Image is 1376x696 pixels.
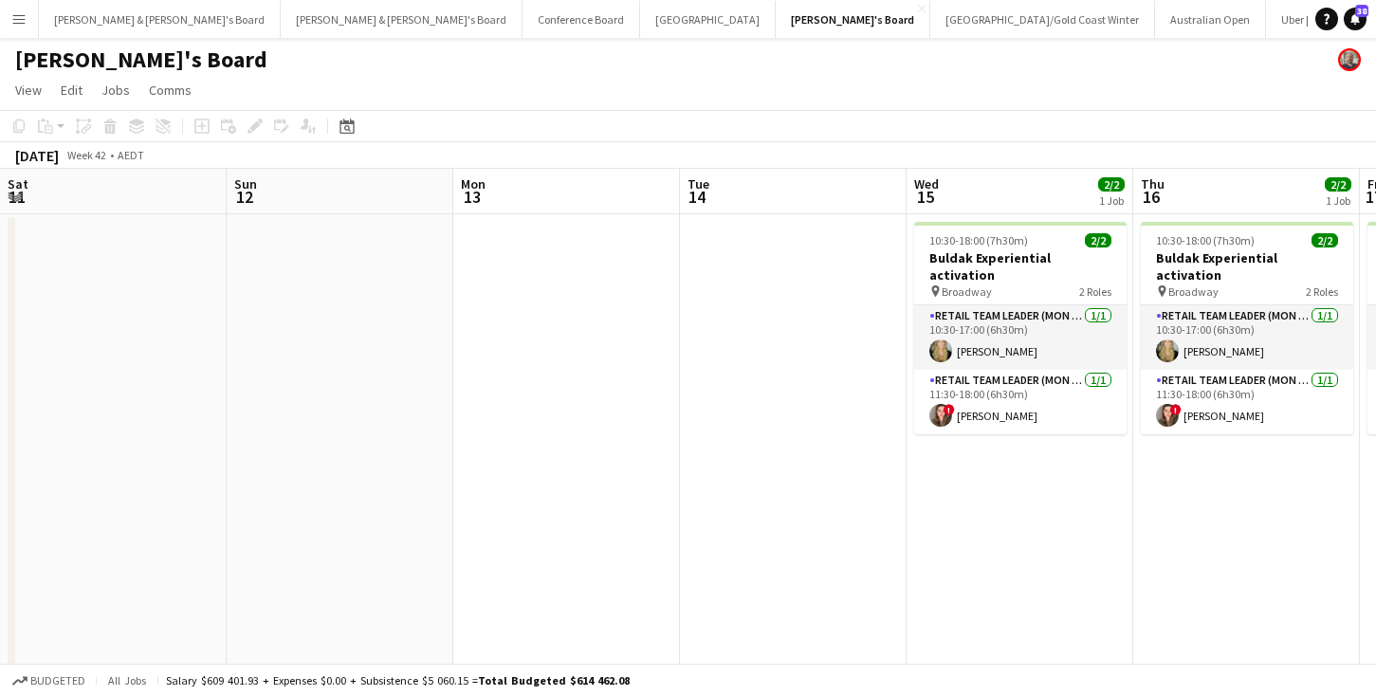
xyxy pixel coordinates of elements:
span: View [15,82,42,99]
a: 38 [1344,8,1367,30]
h1: [PERSON_NAME]'s Board [15,46,267,74]
app-card-role: RETAIL Team Leader (Mon - Fri)1/110:30-17:00 (6h30m)[PERSON_NAME] [914,305,1127,370]
span: 16 [1138,186,1165,208]
span: Budgeted [30,674,85,687]
button: Conference Board [523,1,640,38]
span: Total Budgeted $614 462.08 [478,673,630,687]
span: Thu [1141,175,1165,192]
button: [PERSON_NAME]'s Board [776,1,930,38]
span: Tue [688,175,709,192]
app-card-role: RETAIL Team Leader (Mon - Fri)1/110:30-17:00 (6h30m)[PERSON_NAME] [1141,305,1353,370]
span: 10:30-18:00 (7h30m) [929,233,1028,247]
span: 15 [911,186,939,208]
div: 1 Job [1099,193,1124,208]
span: 2/2 [1312,233,1338,247]
span: Edit [61,82,83,99]
span: 2/2 [1098,177,1125,192]
h3: Buldak Experiential activation [914,249,1127,284]
span: Wed [914,175,939,192]
button: [PERSON_NAME] & [PERSON_NAME]'s Board [281,1,523,38]
button: Budgeted [9,670,88,691]
app-user-avatar: Neil Burton [1338,48,1361,71]
h3: Buldak Experiential activation [1141,249,1353,284]
div: [DATE] [15,146,59,165]
span: 2/2 [1085,233,1111,247]
span: Comms [149,82,192,99]
app-card-role: RETAIL Team Leader (Mon - Fri)1/111:30-18:00 (6h30m)![PERSON_NAME] [1141,370,1353,434]
span: 13 [458,186,486,208]
app-job-card: 10:30-18:00 (7h30m)2/2Buldak Experiential activation Broadway2 RolesRETAIL Team Leader (Mon - Fri... [914,222,1127,434]
div: 1 Job [1326,193,1350,208]
span: 2 Roles [1306,284,1338,299]
span: Jobs [101,82,130,99]
span: Mon [461,175,486,192]
span: 11 [5,186,28,208]
span: 2/2 [1325,177,1351,192]
button: Australian Open [1155,1,1266,38]
span: ! [1170,404,1182,415]
span: All jobs [104,673,150,687]
span: 10:30-18:00 (7h30m) [1156,233,1255,247]
span: 2 Roles [1079,284,1111,299]
button: [GEOGRAPHIC_DATA]/Gold Coast Winter [930,1,1155,38]
span: Week 42 [63,148,110,162]
span: 12 [231,186,257,208]
span: Sun [234,175,257,192]
app-card-role: RETAIL Team Leader (Mon - Fri)1/111:30-18:00 (6h30m)![PERSON_NAME] [914,370,1127,434]
span: 38 [1355,5,1368,17]
a: Edit [53,78,90,102]
span: 14 [685,186,709,208]
span: Broadway [942,284,992,299]
a: Jobs [94,78,138,102]
div: Salary $609 401.93 + Expenses $0.00 + Subsistence $5 060.15 = [166,673,630,687]
div: AEDT [118,148,144,162]
button: [GEOGRAPHIC_DATA] [640,1,776,38]
button: [PERSON_NAME] & [PERSON_NAME]'s Board [39,1,281,38]
a: View [8,78,49,102]
app-job-card: 10:30-18:00 (7h30m)2/2Buldak Experiential activation Broadway2 RolesRETAIL Team Leader (Mon - Fri... [1141,222,1353,434]
span: ! [944,404,955,415]
span: Sat [8,175,28,192]
a: Comms [141,78,199,102]
span: Broadway [1168,284,1219,299]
